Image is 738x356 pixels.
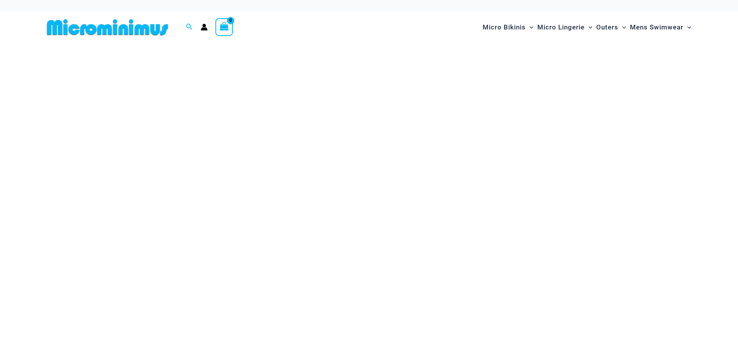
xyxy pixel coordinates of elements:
[618,17,626,37] span: Menu Toggle
[596,17,618,37] span: Outers
[480,14,695,40] nav: Site Navigation
[594,15,628,39] a: OutersMenu ToggleMenu Toggle
[683,17,691,37] span: Menu Toggle
[585,17,592,37] span: Menu Toggle
[628,15,693,39] a: Mens SwimwearMenu ToggleMenu Toggle
[44,19,171,36] img: MM SHOP LOGO FLAT
[535,15,594,39] a: Micro LingerieMenu ToggleMenu Toggle
[630,17,683,37] span: Mens Swimwear
[201,24,208,31] a: Account icon link
[215,18,233,36] a: View Shopping Cart, empty
[483,17,526,37] span: Micro Bikinis
[186,22,193,32] a: Search icon link
[537,17,585,37] span: Micro Lingerie
[481,15,535,39] a: Micro BikinisMenu ToggleMenu Toggle
[526,17,533,37] span: Menu Toggle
